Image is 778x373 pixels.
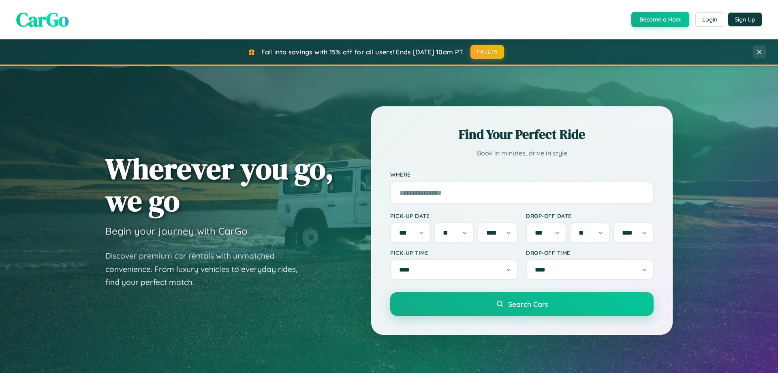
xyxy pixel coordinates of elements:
button: Login [695,12,724,27]
label: Where [390,171,654,178]
p: Discover premium car rentals with unmatched convenience. From luxury vehicles to everyday rides, ... [105,249,308,289]
span: CarGo [16,6,69,33]
label: Pick-up Date [390,212,518,219]
p: Book in minutes, drive in style [390,147,654,159]
button: FALL15 [470,45,504,59]
button: Sign Up [728,13,762,26]
label: Drop-off Time [526,249,654,256]
label: Drop-off Date [526,212,654,219]
span: Search Cars [508,300,548,308]
button: Search Cars [390,292,654,316]
label: Pick-up Time [390,249,518,256]
button: Become a Host [631,12,689,27]
h1: Wherever you go, we go [105,153,334,217]
h3: Begin your journey with CarGo [105,225,248,237]
h2: Find Your Perfect Ride [390,125,654,143]
span: Fall into savings with 15% off for all users! Ends [DATE] 10am PT. [261,48,464,56]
